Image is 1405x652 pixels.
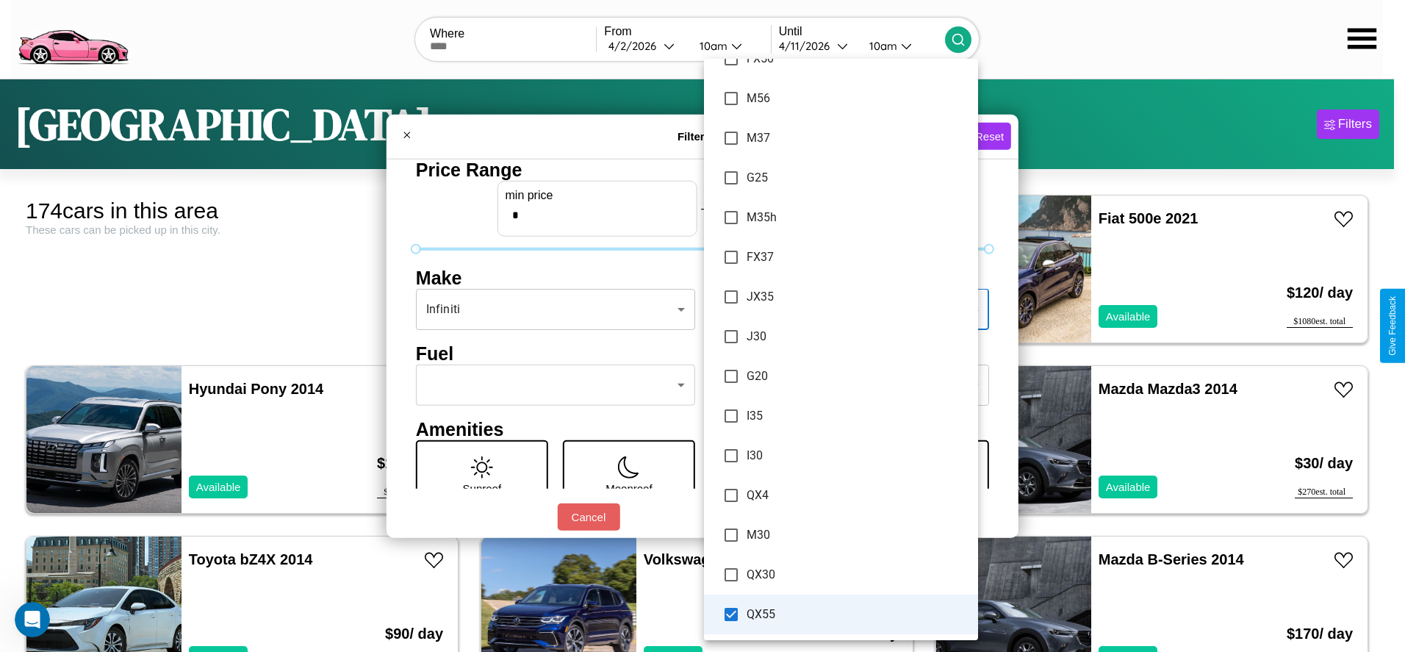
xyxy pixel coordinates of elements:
span: I35 [747,407,966,425]
span: QX55 [747,606,966,623]
span: J30 [747,328,966,345]
iframe: Intercom live chat [15,602,50,637]
span: FX50 [747,50,966,68]
span: G25 [747,169,966,187]
span: M35h [747,209,966,226]
span: FX37 [747,248,966,266]
div: Give Feedback [1387,296,1398,356]
span: M30 [747,526,966,544]
span: M37 [747,129,966,147]
span: G20 [747,368,966,385]
span: JX35 [747,288,966,306]
span: M56 [747,90,966,107]
span: I30 [747,447,966,465]
span: QX4 [747,487,966,504]
span: QX30 [747,566,966,584]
